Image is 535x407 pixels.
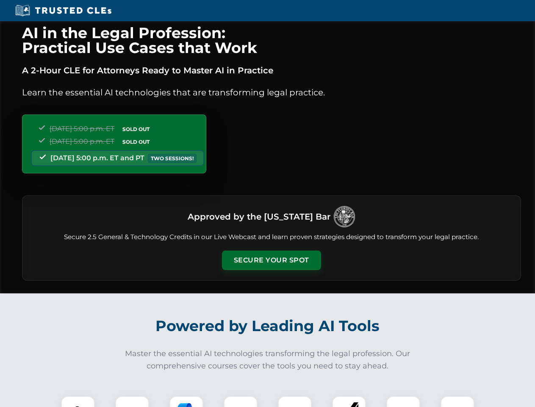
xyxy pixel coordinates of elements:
span: [DATE] 5:00 p.m. ET [50,137,114,145]
p: A 2-Hour CLE for Attorneys Ready to Master AI in Practice [22,64,521,77]
span: [DATE] 5:00 p.m. ET [50,125,114,133]
p: Learn the essential AI technologies that are transforming legal practice. [22,86,521,99]
h3: Approved by the [US_STATE] Bar [188,209,330,224]
span: SOLD OUT [119,125,152,134]
h1: AI in the Legal Profession: Practical Use Cases that Work [22,25,521,55]
button: Secure Your Spot [222,251,321,270]
p: Master the essential AI technologies transforming the legal profession. Our comprehensive courses... [119,348,416,372]
img: Logo [334,206,355,227]
h2: Powered by Leading AI Tools [33,311,502,341]
p: Secure 2.5 General & Technology Credits in our Live Webcast and learn proven strategies designed ... [33,232,510,242]
img: Trusted CLEs [13,4,114,17]
span: SOLD OUT [119,137,152,146]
